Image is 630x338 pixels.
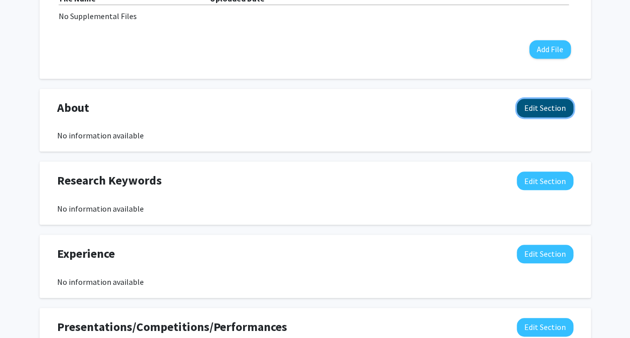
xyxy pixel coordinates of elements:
[517,172,573,190] button: Edit Research Keywords
[57,203,573,215] div: No information available
[59,10,572,22] div: No Supplemental Files
[517,245,573,263] button: Edit Experience
[529,40,571,59] button: Add File
[517,99,573,117] button: Edit About
[57,245,115,263] span: Experience
[8,293,43,330] iframe: Chat
[57,99,89,117] span: About
[57,276,573,288] div: No information available
[57,129,573,141] div: No information available
[57,318,287,336] span: Presentations/Competitions/Performances
[517,318,573,336] button: Edit Presentations/Competitions/Performances
[57,172,162,190] span: Research Keywords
